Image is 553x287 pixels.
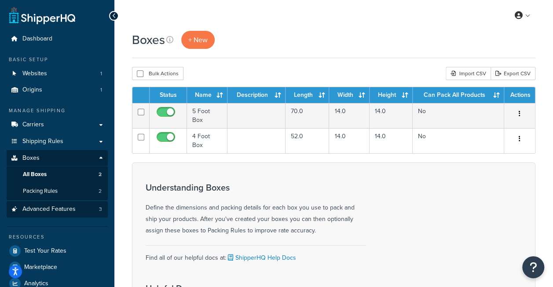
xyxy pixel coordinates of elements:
td: No [413,128,504,153]
span: Dashboard [22,35,52,43]
th: Name : activate to sort column ascending [187,87,227,103]
td: No [413,103,504,128]
td: 14.0 [370,103,413,128]
span: 2 [99,171,102,178]
th: Status [150,87,187,103]
a: Boxes [7,150,108,166]
div: Resources [7,233,108,241]
span: Packing Rules [23,188,58,195]
span: Websites [22,70,47,77]
button: Open Resource Center [522,256,544,278]
th: Length : activate to sort column ascending [286,87,330,103]
td: 5 Foot Box [187,103,227,128]
span: Marketplace [24,264,57,271]
li: Packing Rules [7,183,108,199]
h1: Boxes [132,31,165,48]
div: Import CSV [446,67,491,80]
td: 14.0 [329,103,370,128]
span: Carriers [22,121,44,129]
a: Dashboard [7,31,108,47]
th: Actions [504,87,535,103]
a: Marketplace [7,259,108,275]
h3: Understanding Boxes [146,183,366,192]
a: ShipperHQ Help Docs [226,253,296,262]
th: Description : activate to sort column ascending [227,87,286,103]
span: Test Your Rates [24,247,66,255]
th: Height : activate to sort column ascending [370,87,413,103]
span: Origins [22,86,42,94]
a: All Boxes 2 [7,166,108,183]
a: ShipperHQ Home [9,7,75,24]
span: + New [188,35,208,45]
a: Export CSV [491,67,535,80]
td: 70.0 [286,103,330,128]
a: + New [181,31,215,49]
td: 14.0 [329,128,370,153]
li: Websites [7,66,108,82]
a: Advanced Features 3 [7,201,108,217]
span: 3 [99,206,102,213]
li: All Boxes [7,166,108,183]
th: Width : activate to sort column ascending [329,87,370,103]
li: Advanced Features [7,201,108,217]
th: Can Pack All Products : activate to sort column ascending [413,87,504,103]
button: Bulk Actions [132,67,183,80]
span: 1 [100,70,102,77]
a: Shipping Rules [7,133,108,150]
a: Test Your Rates [7,243,108,259]
li: Origins [7,82,108,98]
a: Carriers [7,117,108,133]
a: Packing Rules 2 [7,183,108,199]
div: Manage Shipping [7,107,108,114]
span: 1 [100,86,102,94]
td: 14.0 [370,128,413,153]
a: Origins 1 [7,82,108,98]
span: All Boxes [23,171,47,178]
span: Boxes [22,155,40,162]
a: Websites 1 [7,66,108,82]
span: Shipping Rules [22,138,63,145]
span: 2 [99,188,102,195]
td: 4 Foot Box [187,128,227,153]
div: Find all of our helpful docs at: [146,245,366,264]
li: Boxes [7,150,108,200]
span: Advanced Features [22,206,76,213]
div: Basic Setup [7,56,108,63]
div: Define the dimensions and packing details for each box you use to pack and ship your products. Af... [146,183,366,236]
td: 52.0 [286,128,330,153]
